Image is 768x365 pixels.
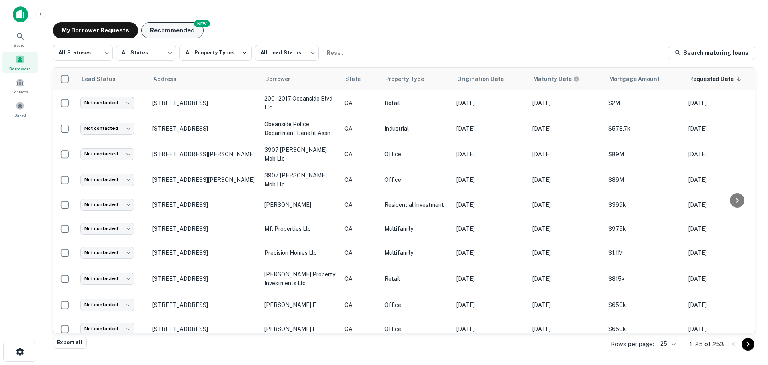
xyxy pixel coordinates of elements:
p: [STREET_ADDRESS][PERSON_NAME] [152,176,256,184]
span: Maturity dates displayed may be estimated. Please contact the lender for the most accurate maturi... [533,75,590,83]
span: Requested Date [689,74,744,84]
th: Address [148,68,260,90]
div: Not contacted [80,148,134,160]
p: [STREET_ADDRESS] [152,225,256,232]
p: [DATE] [688,248,756,257]
p: [DATE] [456,224,524,233]
p: 2001 2017 oceanside blvd llc [264,94,336,112]
div: Not contacted [80,97,134,109]
p: Industrial [384,124,448,133]
p: [DATE] [456,300,524,309]
div: 25 [657,338,677,350]
p: CA [344,300,376,309]
p: [DATE] [688,200,756,209]
p: [DATE] [688,175,756,184]
p: [STREET_ADDRESS] [152,325,256,333]
th: Requested Date [684,68,760,90]
span: Borrower [265,74,301,84]
p: CA [344,325,376,333]
div: Not contacted [80,123,134,134]
p: Office [384,325,448,333]
div: NEW [194,20,210,27]
p: [STREET_ADDRESS] [152,201,256,208]
p: [DATE] [456,274,524,283]
span: Mortgage Amount [609,74,670,84]
p: [DATE] [456,200,524,209]
div: Borrowers [2,52,38,73]
p: [STREET_ADDRESS][PERSON_NAME] [152,151,256,158]
img: capitalize-icon.png [13,6,28,22]
p: Office [384,175,448,184]
p: [STREET_ADDRESS] [152,99,256,107]
p: 3907 [PERSON_NAME] mob llc [264,145,336,163]
p: Multifamily [384,248,448,257]
button: Recommended [141,22,204,38]
p: [STREET_ADDRESS] [152,275,256,282]
p: Office [384,150,448,159]
span: Origination Date [457,74,514,84]
span: Contacts [12,89,28,95]
a: Contacts [2,75,38,97]
p: [DATE] [688,99,756,107]
p: $89M [608,150,680,159]
th: State [340,68,380,90]
p: Rows per page: [611,339,654,349]
button: Go to next page [742,338,754,351]
p: [PERSON_NAME] e [264,300,336,309]
p: $1.1M [608,248,680,257]
p: [DATE] [532,274,600,283]
p: $399k [608,200,680,209]
p: [DATE] [532,150,600,159]
a: Search [2,28,38,50]
p: [STREET_ADDRESS] [152,301,256,309]
a: Search maturing loans [668,46,755,60]
th: Property Type [380,68,452,90]
p: CA [344,150,376,159]
p: [DATE] [532,300,600,309]
p: [PERSON_NAME] e [264,325,336,333]
p: [STREET_ADDRESS] [152,125,256,132]
p: 1–25 of 253 [690,339,724,349]
p: $815k [608,274,680,283]
p: CA [344,274,376,283]
div: Not contacted [80,273,134,284]
p: [DATE] [532,325,600,333]
button: My Borrower Requests [53,22,138,38]
button: Reset [322,45,348,61]
div: Not contacted [80,247,134,258]
th: Origination Date [452,68,528,90]
button: Export all [53,337,87,349]
p: 3907 [PERSON_NAME] mob llc [264,171,336,189]
span: Borrowers [9,65,31,72]
p: [DATE] [532,248,600,257]
div: Not contacted [80,299,134,311]
div: Maturity dates displayed may be estimated. Please contact the lender for the most accurate maturi... [533,75,580,83]
div: All Lead Statuses [255,42,319,63]
div: Not contacted [80,199,134,210]
p: [DATE] [456,150,524,159]
div: Not contacted [80,174,134,186]
p: $650k [608,325,680,333]
p: CA [344,248,376,257]
p: [DATE] [532,224,600,233]
div: All Statuses [53,42,113,63]
p: Office [384,300,448,309]
p: mfl properties llc [264,224,336,233]
p: $975k [608,224,680,233]
p: CA [344,200,376,209]
p: CA [344,124,376,133]
span: Property Type [385,74,434,84]
div: Chat Widget [728,301,768,339]
p: $578.7k [608,124,680,133]
th: Maturity dates displayed may be estimated. Please contact the lender for the most accurate maturi... [528,68,604,90]
p: [DATE] [532,99,600,107]
a: Saved [2,98,38,120]
p: obeanside police department benefit assn [264,120,336,137]
th: Mortgage Amount [604,68,684,90]
p: [PERSON_NAME] property investments llc [264,270,336,288]
p: [DATE] [532,124,600,133]
p: CA [344,175,376,184]
button: All Property Types [179,45,252,61]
